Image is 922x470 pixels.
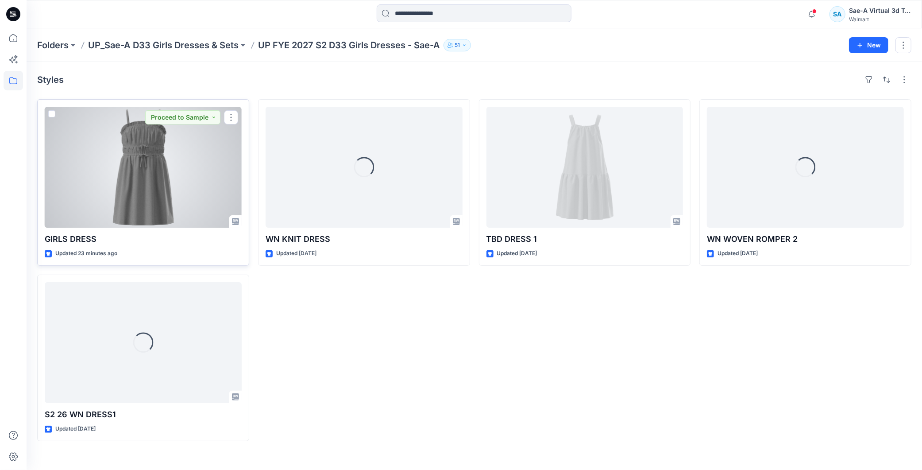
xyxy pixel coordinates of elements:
[455,40,460,50] p: 51
[45,233,242,245] p: GIRLS DRESS
[55,249,117,258] p: Updated 23 minutes ago
[37,74,64,85] h4: Styles
[55,424,96,434] p: Updated [DATE]
[37,39,69,51] a: Folders
[707,233,904,245] p: WN WOVEN ROMPER 2
[849,37,888,53] button: New
[486,107,683,228] a: TBD DRESS 1
[45,107,242,228] a: GIRLS DRESS
[849,16,911,23] div: Walmart
[486,233,683,245] p: TBD DRESS 1
[258,39,440,51] p: UP FYE 2027 S2 D33 Girls Dresses - Sae-A
[88,39,239,51] a: UP_Sae-A D33 Girls Dresses & Sets
[266,233,463,245] p: WN KNIT DRESS
[718,249,758,258] p: Updated [DATE]
[444,39,471,51] button: 51
[849,5,911,16] div: Sae-A Virtual 3d Team
[276,249,316,258] p: Updated [DATE]
[829,6,845,22] div: SA
[497,249,537,258] p: Updated [DATE]
[45,408,242,421] p: S2 26 WN DRESS1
